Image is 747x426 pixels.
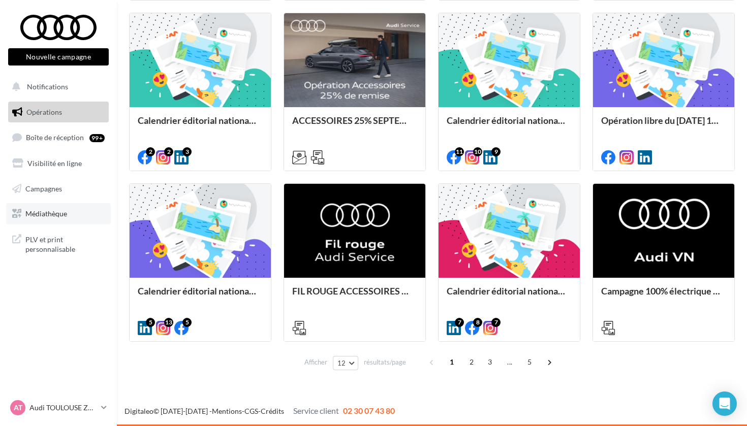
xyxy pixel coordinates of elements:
[601,115,726,136] div: Opération libre du [DATE] 12:06
[293,406,339,415] span: Service client
[6,126,111,148] a: Boîte de réception99+
[447,286,572,306] div: Calendrier éditorial national : semaines du 04.08 au 25.08
[8,48,109,65] button: Nouvelle campagne
[333,356,359,370] button: 12
[6,102,111,123] a: Opérations
[337,359,346,367] span: 12
[8,398,109,417] a: AT Audi TOULOUSE ZAC
[343,406,395,415] span: 02 30 07 43 80
[212,407,242,415] a: Mentions
[6,76,107,97] button: Notifications
[124,407,395,415] span: © [DATE]-[DATE] - - -
[26,108,62,116] span: Opérations
[26,133,84,142] span: Boîte de réception
[601,286,726,306] div: Campagne 100% électrique BEV Septembre
[244,407,258,415] a: CGS
[304,357,327,367] span: Afficher
[292,286,417,306] div: FIL ROUGE ACCESSOIRES SEPTEMBRE - AUDI SERVICE
[455,147,464,156] div: 11
[6,228,111,258] a: PLV et print personnalisable
[25,233,105,254] span: PLV et print personnalisable
[491,318,501,327] div: 7
[447,115,572,136] div: Calendrier éditorial national : du 02.09 au 09.09
[27,159,82,168] span: Visibilité en ligne
[364,357,406,367] span: résultats/page
[444,354,460,370] span: 1
[164,147,173,156] div: 2
[6,203,111,224] a: Médiathèque
[455,318,464,327] div: 7
[292,115,417,136] div: ACCESSOIRES 25% SEPTEMBRE - AUDI SERVICE
[146,318,155,327] div: 5
[473,147,482,156] div: 10
[521,354,538,370] span: 5
[25,209,67,218] span: Médiathèque
[124,407,153,415] a: Digitaleo
[29,403,97,413] p: Audi TOULOUSE ZAC
[463,354,480,370] span: 2
[25,184,62,192] span: Campagnes
[27,82,68,91] span: Notifications
[6,153,111,174] a: Visibilité en ligne
[89,134,105,142] div: 99+
[491,147,501,156] div: 9
[182,147,192,156] div: 3
[182,318,192,327] div: 5
[502,354,518,370] span: ...
[138,286,263,306] div: Calendrier éditorial national : semaine du 25.08 au 31.08
[6,178,111,200] a: Campagnes
[482,354,498,370] span: 3
[164,318,173,327] div: 13
[14,403,22,413] span: AT
[138,115,263,136] div: Calendrier éditorial national : du 02.09 au 15.09
[473,318,482,327] div: 8
[146,147,155,156] div: 2
[261,407,284,415] a: Crédits
[712,391,737,416] div: Open Intercom Messenger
